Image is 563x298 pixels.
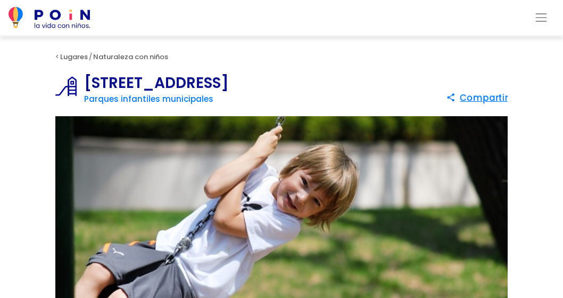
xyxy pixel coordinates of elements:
[55,76,84,97] img: Parques infantiles municipales
[84,93,213,104] a: Parques infantiles municipales
[446,88,508,107] button: Compartir
[60,52,88,62] a: Lugares
[528,9,554,27] button: Toggle navigation
[9,7,90,28] img: POiN
[93,52,168,62] a: Naturaleza con niños
[84,76,229,91] h1: [STREET_ADDRESS]
[42,49,521,65] div: < /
